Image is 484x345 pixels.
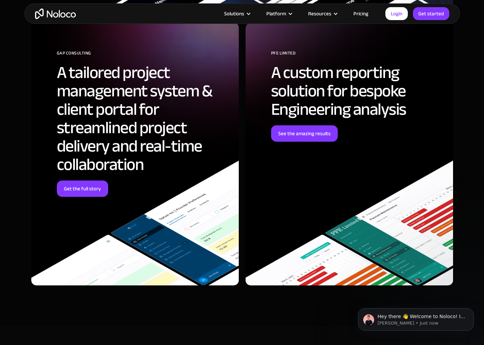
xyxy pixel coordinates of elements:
a: Get the full story [57,181,108,197]
div: Resources [308,9,331,18]
iframe: Intercom notifications message [348,294,484,342]
a: See the amazing results [271,125,338,142]
div: GAP Consulting [57,48,229,63]
div: Solutions [216,9,258,18]
div: Platform [266,9,286,18]
div: Platform [258,9,300,18]
a: Pricing [345,9,377,18]
div: PFE Limited [271,48,443,63]
h2: A tailored project management system & client portal for streamlined project delivery and real-ti... [57,63,229,174]
a: Get started [413,7,449,20]
a: home [35,9,76,19]
div: Solutions [224,9,244,18]
a: Login [385,7,408,20]
h2: A custom reporting solution for bespoke Engineering analysis [271,63,443,119]
div: Resources [300,9,345,18]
